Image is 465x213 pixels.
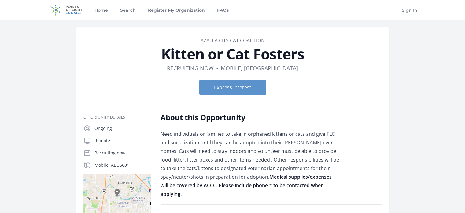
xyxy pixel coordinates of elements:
[161,173,332,197] strong: Medical supplies/expenses will be covered by ACCC. Please include phone # to be contacted when ap...
[167,64,214,72] dd: Recruiting now
[94,125,151,131] p: Ongoing
[161,112,339,122] h2: About this Opportunity
[83,115,151,120] h3: Opportunity Details
[221,64,298,72] dd: Mobile, [GEOGRAPHIC_DATA]
[83,47,382,61] h1: Kitten or Cat Fosters
[199,80,266,95] button: Express Interest
[94,162,151,168] p: Mobile, AL 36601
[94,138,151,144] p: Remote
[161,130,339,198] p: Need individuals or families to take in orphaned kittens or cats and give TLC and socialization u...
[94,150,151,156] p: Recruiting now
[216,64,218,72] div: •
[201,37,265,44] a: Azalea City Cat Coalition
